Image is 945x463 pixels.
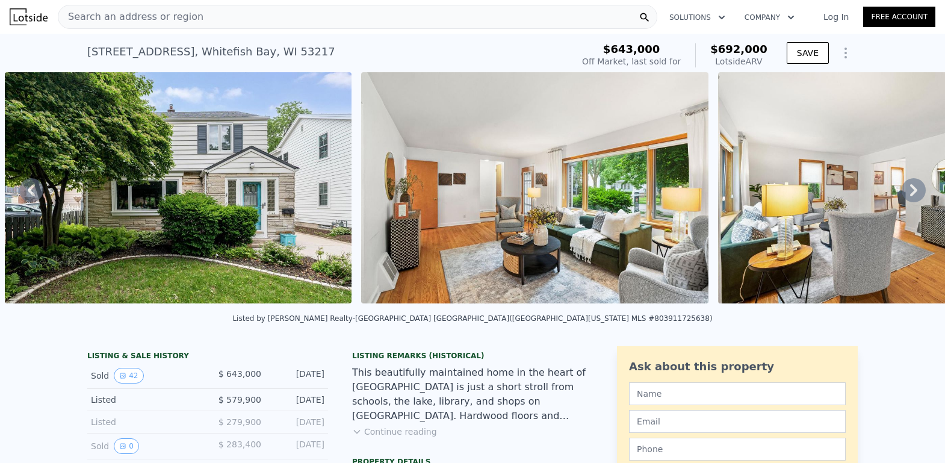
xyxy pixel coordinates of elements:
[87,351,328,363] div: LISTING & SALE HISTORY
[218,395,261,405] span: $ 579,900
[787,42,829,64] button: SAVE
[114,438,139,454] button: View historical data
[660,7,735,28] button: Solutions
[91,416,198,428] div: Listed
[629,358,846,375] div: Ask about this property
[735,7,804,28] button: Company
[114,368,143,384] button: View historical data
[710,55,767,67] div: Lotside ARV
[710,43,767,55] span: $692,000
[218,417,261,427] span: $ 279,900
[91,394,198,406] div: Listed
[87,43,335,60] div: [STREET_ADDRESS] , Whitefish Bay , WI 53217
[629,382,846,405] input: Name
[271,368,324,384] div: [DATE]
[603,43,660,55] span: $643,000
[352,426,437,438] button: Continue reading
[91,368,198,384] div: Sold
[352,351,593,361] div: Listing Remarks (Historical)
[10,8,48,25] img: Lotside
[352,365,593,423] div: This beautifully maintained home in the heart of [GEOGRAPHIC_DATA] is just a short stroll from sc...
[834,41,858,65] button: Show Options
[58,10,203,24] span: Search an address or region
[863,7,935,27] a: Free Account
[809,11,863,23] a: Log In
[582,55,681,67] div: Off Market, last sold for
[232,314,712,323] div: Listed by [PERSON_NAME] Realty-[GEOGRAPHIC_DATA] [GEOGRAPHIC_DATA] ([GEOGRAPHIC_DATA][US_STATE] M...
[91,438,198,454] div: Sold
[271,438,324,454] div: [DATE]
[629,410,846,433] input: Email
[271,394,324,406] div: [DATE]
[361,72,708,303] img: Sale: 154110455 Parcel: 101581936
[271,416,324,428] div: [DATE]
[5,72,352,303] img: Sale: 154110455 Parcel: 101581936
[629,438,846,461] input: Phone
[218,369,261,379] span: $ 643,000
[218,440,261,449] span: $ 283,400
